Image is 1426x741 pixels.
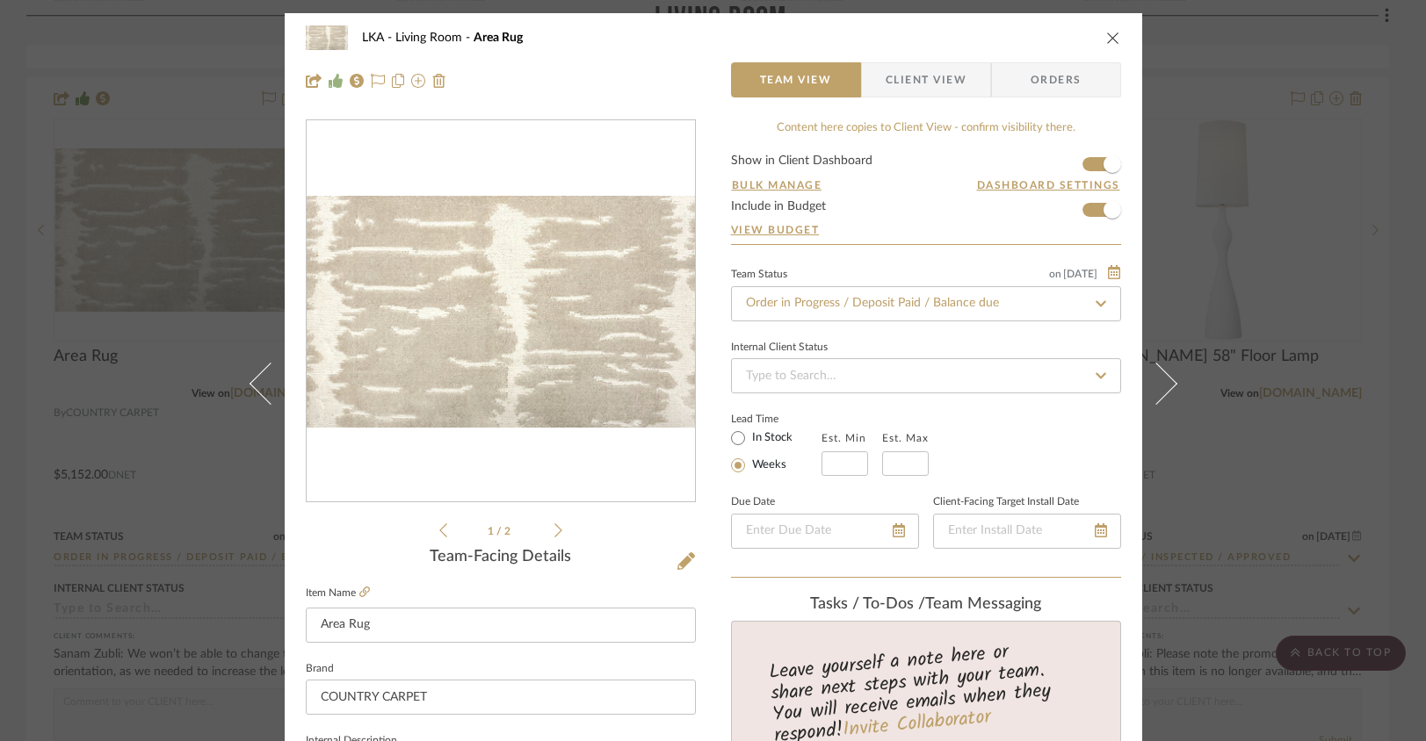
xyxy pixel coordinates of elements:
label: Due Date [731,498,775,507]
div: Team Status [731,270,787,279]
span: Tasks / To-Dos / [810,596,925,612]
label: Brand [306,665,334,673]
div: Internal Client Status [731,343,828,352]
input: Enter Install Date [933,514,1121,549]
img: 8d783d7c-12ce-47e9-a330-57ece671b5ca_48x40.jpg [306,20,348,55]
div: team Messaging [731,595,1121,615]
label: Est. Min [822,432,866,444]
a: View Budget [731,223,1121,237]
button: Dashboard Settings [976,177,1121,193]
span: Area Rug [474,32,523,44]
span: [DATE] [1061,268,1099,280]
span: LKA [362,32,395,44]
input: Enter Item Name [306,608,696,643]
label: Client-Facing Target Install Date [933,498,1079,507]
label: Weeks [749,457,786,473]
label: Lead Time [731,411,822,427]
mat-radio-group: Select item type [731,427,822,476]
span: Client View [886,62,966,97]
input: Enter Brand [306,680,696,715]
input: Enter Due Date [731,514,919,549]
span: on [1049,269,1061,279]
label: In Stock [749,430,793,446]
input: Type to Search… [731,286,1121,321]
input: Type to Search… [731,358,1121,393]
img: 8d783d7c-12ce-47e9-a330-57ece671b5ca_436x436.jpg [307,196,695,427]
button: close [1105,30,1121,46]
span: Living Room [395,32,474,44]
span: Orders [1011,62,1101,97]
label: Est. Max [882,432,929,444]
img: Remove from project [432,74,446,88]
span: / [496,526,504,536]
label: Item Name [306,586,370,601]
button: Bulk Manage [731,177,823,193]
span: 2 [504,526,513,536]
span: 1 [488,526,496,536]
span: Team View [760,62,832,97]
div: Content here copies to Client View - confirm visibility there. [731,119,1121,137]
div: 0 [307,196,695,427]
div: Team-Facing Details [306,548,696,567]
